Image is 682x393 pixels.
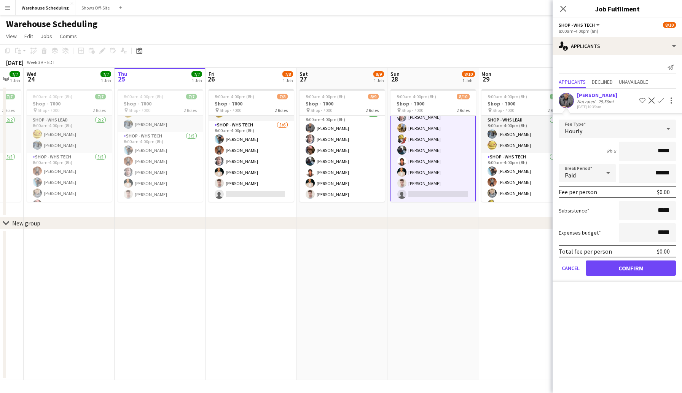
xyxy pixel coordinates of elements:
span: Sun [390,70,400,77]
span: 24 [25,75,37,83]
span: Mon [481,70,491,77]
span: Shop - 7000 [129,107,150,113]
span: Paid [565,171,576,179]
app-card-role: Shop - WHS Lead2/28:00am-4:00pm (8h)[PERSON_NAME][PERSON_NAME] [27,116,112,153]
div: 1 Job [101,78,111,83]
span: Sat [300,70,308,77]
span: Edit [24,33,33,40]
button: Cancel [559,260,583,276]
h3: Shop - 7000 [27,100,112,107]
div: [PERSON_NAME] [577,92,617,99]
span: 2 Roles [275,107,288,113]
button: Shop - WHS Tech [559,22,601,28]
div: 1 Job [374,78,384,83]
span: Fri [209,70,215,77]
div: Not rated [577,99,597,104]
button: Confirm [586,260,676,276]
span: View [6,33,17,40]
div: [DATE] 10:35am [577,104,617,109]
div: 8:00am-4:00pm (8h) [559,28,676,34]
span: Thu [118,70,127,77]
span: 8:00am-4:00pm (8h) [33,94,72,99]
app-job-card: 8:00am-4:00pm (8h)7/7Shop - 7000 Shop - 70002 RolesShop - WHS Lead2/28:00am-4:00pm (8h)[PERSON_NA... [118,89,203,202]
span: Comms [60,33,77,40]
app-card-role: Shop - WHS Tech5/68:00am-4:00pm (8h)[PERSON_NAME][PERSON_NAME][PERSON_NAME][PERSON_NAME][PERSON_N... [209,121,294,202]
span: Shop - WHS Tech [559,22,595,28]
a: Jobs [38,31,55,41]
h3: Shop - 7000 [209,100,294,107]
app-card-role: Shop - WHS Tech7/78:00am-4:00pm (8h)[PERSON_NAME][PERSON_NAME][PERSON_NAME][PERSON_NAME] [481,153,567,245]
span: Jobs [41,33,52,40]
span: 7/7 [100,71,111,77]
span: 2 Roles [93,107,106,113]
span: 2 Roles [548,107,561,113]
app-card-role: Shop - WHS Lead2/28:00am-4:00pm (8h)[PERSON_NAME][PERSON_NAME] [481,116,567,153]
app-job-card: 8:00am-4:00pm (8h)7/8Shop - 7000 Shop - 70002 RolesShop - WHS Lead2/28:00am-4:00pm (8h)[PERSON_NA... [209,89,294,202]
div: Fee per person [559,188,597,196]
app-card-role: Shop - WHS Tech5/58:00am-4:00pm (8h)[PERSON_NAME][PERSON_NAME][PERSON_NAME][PERSON_NAME][PERSON_N... [118,132,203,202]
app-job-card: 8:00am-4:00pm (8h)8/10Shop - 7000 Shop - 70002 Roles Shop - WHS Tech7I1A7/88:00am-4:00pm (8h)[PER... [390,89,476,202]
span: 9/9 [550,94,561,99]
h3: Shop - 7000 [300,100,385,107]
span: 25 [116,75,127,83]
span: 8/10 [462,71,475,77]
h3: Shop - 7000 [118,100,203,107]
span: Unavailable [619,79,648,85]
div: $0.00 [657,188,670,196]
span: 2 Roles [184,107,197,113]
span: 8/9 [373,71,384,77]
a: Comms [57,31,80,41]
div: 1 Job [192,78,202,83]
span: 7/7 [186,94,197,99]
div: Total fee per person [559,248,612,255]
span: 7/8 [277,94,288,99]
h3: Shop - 7000 [390,100,476,107]
div: 1 Job [10,78,20,83]
span: 28 [389,75,400,83]
div: EDT [47,59,55,65]
span: 26 [207,75,215,83]
span: 8:00am-4:00pm (8h) [215,94,254,99]
app-job-card: 8:00am-4:00pm (8h)7/7Shop - 7000 Shop - 70002 RolesShop - WHS Lead2/28:00am-4:00pm (8h)[PERSON_NA... [27,89,112,202]
span: Shop - 7000 [311,107,332,113]
app-job-card: 8:00am-4:00pm (8h)8/9Shop - 7000 Shop - 70002 Roles[PERSON_NAME] Shop - WHS Tech7/78:00am-4:00pm ... [300,89,385,202]
button: Shows Off-Site [75,0,116,15]
span: 7/7 [10,71,20,77]
button: Warehouse Scheduling [16,0,75,15]
h3: Shop - 7000 [481,100,567,107]
span: 7/8 [282,71,293,77]
div: 1 Job [462,78,475,83]
div: [DATE] [6,59,24,66]
div: $0.00 [657,248,670,255]
span: Shop - 7000 [402,107,423,113]
a: View [3,31,20,41]
span: 8/9 [368,94,379,99]
div: Applicants [553,37,682,55]
span: 8:00am-4:00pm (8h) [397,94,436,99]
span: 2 Roles [457,107,470,113]
app-card-role: Shop - WHS Tech5/58:00am-4:00pm (8h)[PERSON_NAME][PERSON_NAME][PERSON_NAME][PERSON_NAME] [27,153,112,223]
span: Week 39 [25,59,44,65]
span: Applicants [559,79,586,85]
app-job-card: 8:00am-4:00pm (8h)9/9Shop - 7000 Shop - 70002 RolesShop - WHS Lead2/28:00am-4:00pm (8h)[PERSON_NA... [481,89,567,202]
span: Declined [592,79,613,85]
app-card-role: Shop - WHS Tech7/78:00am-4:00pm (8h)[PERSON_NAME][PERSON_NAME][PERSON_NAME][PERSON_NAME][PERSON_N... [300,110,385,202]
span: 7/7 [95,94,106,99]
span: Shop - 7000 [38,107,59,113]
span: Shop - 7000 [220,107,241,113]
span: Hourly [565,127,582,135]
span: 2 Roles [366,107,379,113]
a: Edit [21,31,36,41]
div: 8h x [607,148,616,155]
span: 8:00am-4:00pm (8h) [124,94,163,99]
span: 27 [298,75,308,83]
div: New group [12,219,40,227]
app-card-role: Shop - WHS Tech7I1A7/88:00am-4:00pm (8h)[PERSON_NAME][PERSON_NAME][PERSON_NAME][PERSON_NAME][PERS... [390,98,476,203]
span: 2 Roles [2,107,15,113]
span: 29 [480,75,491,83]
span: 7/7 [191,71,202,77]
